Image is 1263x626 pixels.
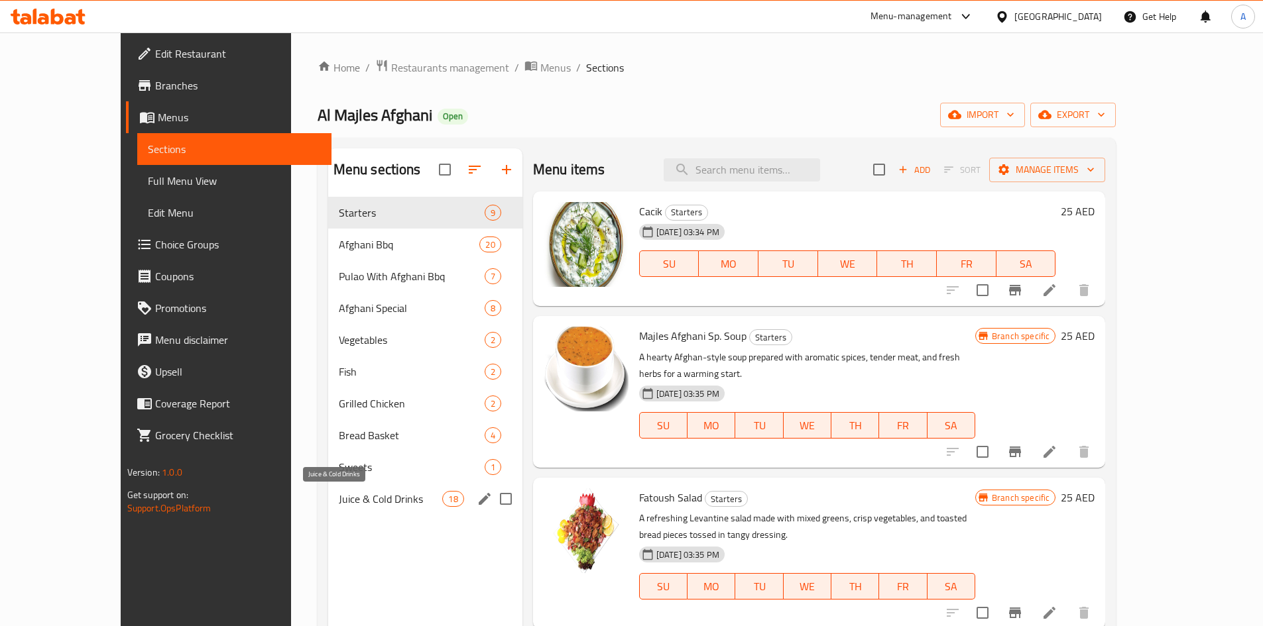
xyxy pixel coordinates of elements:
span: [DATE] 03:35 PM [651,388,725,400]
div: items [485,332,501,348]
div: Afghani Special8 [328,292,522,324]
span: 2 [485,366,501,378]
li: / [365,60,370,76]
a: Grocery Checklist [126,419,331,451]
span: Upsell [155,364,321,380]
span: Sweets [339,459,485,475]
span: Add item [893,160,935,180]
h2: Menu items [533,160,605,180]
span: TH [882,254,932,274]
span: Select section [865,156,893,183]
div: Starters9 [328,197,522,229]
button: SU [639,250,699,277]
button: SA [928,573,975,600]
div: Bread Basket4 [328,419,522,451]
div: Vegetables2 [328,324,522,356]
span: MO [693,416,730,435]
span: MO [704,254,753,274]
a: Upsell [126,356,331,388]
div: Starters [665,205,708,221]
p: A hearty Afghan-style soup prepared with aromatic spices, tender meat, and fresh herbs for a warm... [639,349,975,382]
span: Choice Groups [155,236,321,252]
div: Bread Basket [339,427,485,443]
span: WE [823,254,872,274]
span: [DATE] 03:35 PM [651,548,725,561]
button: delete [1068,274,1100,306]
div: Grilled Chicken2 [328,388,522,419]
button: MO [688,573,735,600]
button: TH [831,573,879,600]
img: Cacik [544,202,629,287]
span: Sort sections [459,154,491,185]
span: 2 [485,334,501,346]
div: Sweets1 [328,451,522,483]
a: Coupons [126,260,331,292]
button: FR [937,250,996,277]
span: TU [764,254,813,274]
span: Full Menu View [148,173,321,189]
button: WE [784,412,831,439]
span: TU [741,577,778,596]
span: TH [837,577,874,596]
div: items [485,459,501,475]
button: MO [688,412,735,439]
button: export [1030,103,1116,127]
span: Starters [339,205,485,221]
div: Afghani Bbq20 [328,229,522,260]
span: Open [438,111,468,122]
a: Edit menu item [1042,444,1057,460]
div: Starters [749,329,792,345]
span: Coupons [155,268,321,284]
div: Menu-management [871,9,952,25]
a: Edit Restaurant [126,38,331,70]
h6: 25 AED [1061,202,1095,221]
span: WE [789,577,826,596]
span: Afghani Bbq [339,236,480,252]
span: Edit Menu [148,205,321,221]
p: A refreshing Levantine salad made with mixed greens, crisp vegetables, and toasted bread pieces t... [639,510,975,543]
span: Afghani Special [339,300,485,316]
a: Edit menu item [1042,605,1057,621]
span: Grilled Chicken [339,395,485,411]
button: Add section [491,154,522,185]
span: 2 [485,397,501,410]
button: TH [877,250,937,277]
span: WE [789,416,826,435]
span: Select all sections [431,156,459,183]
span: Al Majles Afghani [318,100,432,130]
span: SA [1002,254,1051,274]
span: Edit Restaurant [155,46,321,62]
div: Pulao With Afghani Bbq7 [328,260,522,292]
a: Menus [126,101,331,133]
div: Starters [705,491,748,507]
a: Coverage Report [126,388,331,419]
div: items [485,427,501,443]
span: Grocery Checklist [155,427,321,443]
span: TU [741,416,778,435]
span: Select to update [969,438,996,466]
span: [DATE] 03:34 PM [651,226,725,238]
button: SU [639,412,688,439]
span: Pulao With Afghani Bbq [339,268,485,284]
span: 20 [480,238,500,251]
span: Version: [127,464,160,481]
li: / [576,60,581,76]
span: Menus [158,109,321,125]
span: Fish [339,364,485,380]
button: TH [831,412,879,439]
button: Manage items [989,158,1105,182]
button: import [940,103,1025,127]
div: [GEOGRAPHIC_DATA] [1014,9,1102,24]
a: Support.OpsPlatform [127,499,211,517]
span: FR [942,254,991,274]
a: Home [318,60,360,76]
span: Branches [155,78,321,93]
span: Vegetables [339,332,485,348]
a: Choice Groups [126,229,331,260]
